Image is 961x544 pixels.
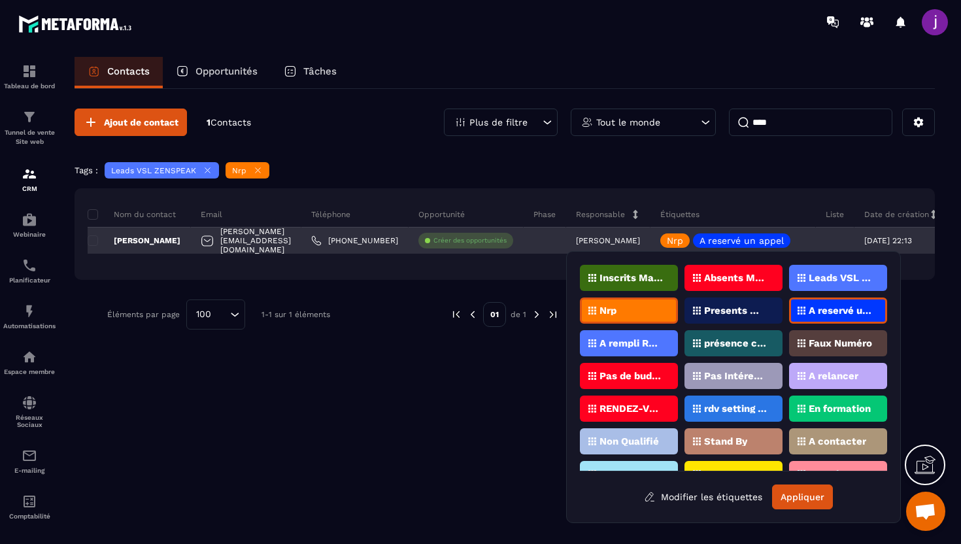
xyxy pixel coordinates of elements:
[772,484,833,509] button: Appliquer
[3,156,56,202] a: formationformationCRM
[704,273,767,282] p: Absents Masterclass
[599,404,663,413] p: RENDEZ-VOUS PROGRAMMé V1 (ZenSpeak à vie)
[88,235,180,246] p: [PERSON_NAME]
[576,209,625,220] p: Responsable
[576,236,640,245] p: [PERSON_NAME]
[311,235,398,246] a: [PHONE_NUMBER]
[599,437,659,446] p: Non Qualifié
[467,309,479,320] img: prev
[232,166,246,175] p: Nrp
[192,307,216,322] span: 100
[22,109,37,125] img: formation
[599,469,630,479] p: WEB 2
[201,209,222,220] p: Email
[3,277,56,284] p: Planificateur
[596,118,660,127] p: Tout le monde
[3,438,56,484] a: emailemailE-mailing
[450,309,462,320] img: prev
[3,185,56,192] p: CRM
[704,404,767,413] p: rdv setting posé
[809,437,866,446] p: A contacter
[195,65,258,77] p: Opportunités
[704,371,767,381] p: Pas Intéressé
[599,306,616,315] p: Nrp
[864,209,929,220] p: Date de création
[104,116,178,129] span: Ajout de contact
[22,395,37,411] img: social-network
[3,513,56,520] p: Comptabilité
[3,54,56,99] a: formationformationTableau de bord
[3,467,56,474] p: E-mailing
[3,294,56,339] a: automationsautomationsAutomatisations
[18,12,136,36] img: logo
[667,236,683,245] p: Nrp
[864,236,912,245] p: [DATE] 22:13
[88,209,176,220] p: Nom du contact
[22,448,37,464] img: email
[186,299,245,330] div: Search for option
[3,248,56,294] a: schedulerschedulerPlanificateur
[634,485,772,509] button: Modifier les étiquettes
[3,368,56,375] p: Espace membre
[3,484,56,530] a: accountantaccountantComptabilité
[547,309,559,320] img: next
[271,57,350,88] a: Tâches
[3,202,56,248] a: automationsautomationsWebinaire
[75,57,163,88] a: Contacts
[75,109,187,136] button: Ajout de contact
[22,212,37,228] img: automations
[826,209,844,220] p: Liste
[809,404,871,413] p: En formation
[809,339,872,348] p: Faux Numéro
[107,310,180,319] p: Éléments par page
[3,385,56,438] a: social-networksocial-networkRéseaux Sociaux
[311,209,350,220] p: Téléphone
[704,306,767,315] p: Presents Masterclass
[469,118,528,127] p: Plus de filtre
[22,166,37,182] img: formation
[599,371,663,381] p: Pas de budget
[809,273,872,282] p: Leads VSL ZENSPEAK
[533,209,556,220] p: Phase
[207,116,251,129] p: 1
[483,302,506,327] p: 01
[700,236,784,245] p: A reservé un appel
[599,339,663,348] p: A rempli Rdv Zenspeak
[303,65,337,77] p: Tâches
[261,310,330,319] p: 1-1 sur 1 éléments
[3,322,56,330] p: Automatisations
[660,209,700,220] p: Étiquettes
[107,65,150,77] p: Contacts
[22,349,37,365] img: automations
[22,494,37,509] img: accountant
[809,371,858,381] p: A relancer
[75,165,98,175] p: Tags :
[418,209,465,220] p: Opportunité
[906,492,945,531] div: Ouvrir le chat
[3,231,56,238] p: Webinaire
[3,414,56,428] p: Réseaux Sociaux
[809,306,872,315] p: A reservé un appel
[22,258,37,273] img: scheduler
[3,128,56,146] p: Tunnel de vente Site web
[809,469,842,479] p: R2 24h
[433,236,507,245] p: Créer des opportunités
[22,63,37,79] img: formation
[163,57,271,88] a: Opportunités
[3,339,56,385] a: automationsautomationsEspace membre
[216,307,227,322] input: Search for option
[704,339,767,348] p: présence confirmée
[3,82,56,90] p: Tableau de bord
[599,273,663,282] p: Inscrits Masterclass
[704,437,747,446] p: Stand By
[22,303,37,319] img: automations
[3,99,56,156] a: formationformationTunnel de vente Site web
[531,309,543,320] img: next
[111,166,196,175] p: Leads VSL ZENSPEAK
[704,469,767,479] p: R2 programmé
[511,309,526,320] p: de 1
[211,117,251,127] span: Contacts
